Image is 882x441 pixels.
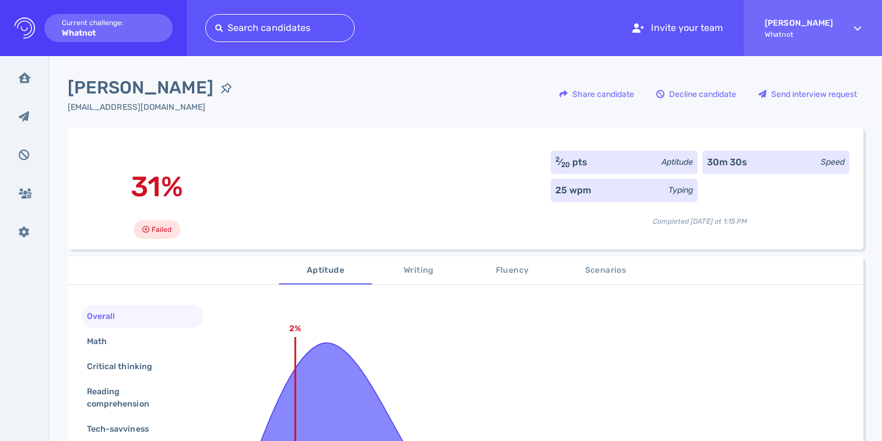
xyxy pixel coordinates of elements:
div: Speed [821,156,845,168]
div: Decline candidate [650,81,742,107]
span: [PERSON_NAME] [68,75,213,101]
span: Scenarios [566,263,645,278]
strong: [PERSON_NAME] [765,18,833,28]
div: Share candidate [554,81,640,107]
span: Failed [152,223,171,237]
text: 2% [289,324,301,334]
div: Math [85,333,121,350]
div: Aptitude [661,156,693,168]
div: Overall [85,308,129,325]
div: Click to copy the email address [68,101,239,113]
div: Typing [668,184,693,196]
div: Tech-savviness [85,421,163,437]
div: 25 wpm [555,183,591,197]
div: ⁄ pts [555,155,587,169]
span: Whatnot [765,30,833,39]
div: Reading comprehension [85,383,191,412]
span: Fluency [473,263,552,278]
span: Writing [379,263,459,278]
button: Decline candidate [650,80,743,108]
span: 31% [131,170,183,203]
div: Completed [DATE] at 1:15 PM [551,207,849,227]
div: Critical thinking [85,358,166,375]
span: Aptitude [286,263,365,278]
sup: 2 [555,155,559,164]
div: Send interview request [752,81,863,107]
button: Share candidate [553,80,640,108]
button: Send interview request [752,80,863,108]
sub: 20 [561,161,570,169]
div: 30m 30s [707,155,747,169]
